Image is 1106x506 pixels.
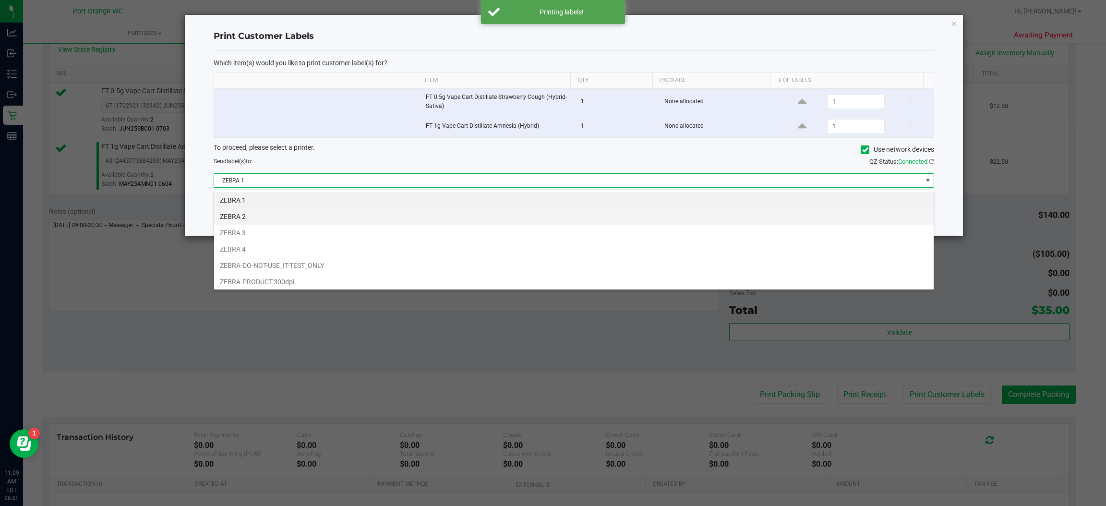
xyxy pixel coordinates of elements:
[575,89,659,115] td: 1
[861,145,934,155] label: Use network devices
[227,158,246,165] span: label(s)
[214,30,934,43] h4: Print Customer Labels
[214,274,934,290] li: ZEBRA-PRODUCT-300dpi
[420,115,576,137] td: FT 1g Vape Cart Distillate Amnesia (Hybrid)
[10,429,38,458] iframe: Resource center
[214,59,934,67] p: Which item(s) would you like to print customer label(s) for?
[214,174,922,187] span: ZEBRA 1
[28,428,40,439] iframe: Resource center unread badge
[420,89,576,115] td: FT 0.5g Vape Cart Distillate Strawberry Cough (Hybrid-Sativa)
[214,158,252,165] span: Send to:
[505,7,618,17] div: Printing labels!
[214,241,934,257] li: ZEBRA 4
[659,89,778,115] td: None allocated
[417,72,570,89] th: Item
[214,192,934,208] li: ZEBRA 1
[770,72,923,89] th: # of labels
[898,158,927,165] span: Connected
[659,115,778,137] td: None allocated
[214,225,934,241] li: ZEBRA 3
[869,158,934,165] span: QZ Status:
[575,115,659,137] td: 1
[214,208,934,225] li: ZEBRA 2
[214,257,934,274] li: ZEBRA-DO-NOT-USE_IT-TEST_ONLY
[206,143,941,157] div: To proceed, please select a printer.
[652,72,770,89] th: Package
[570,72,652,89] th: Qty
